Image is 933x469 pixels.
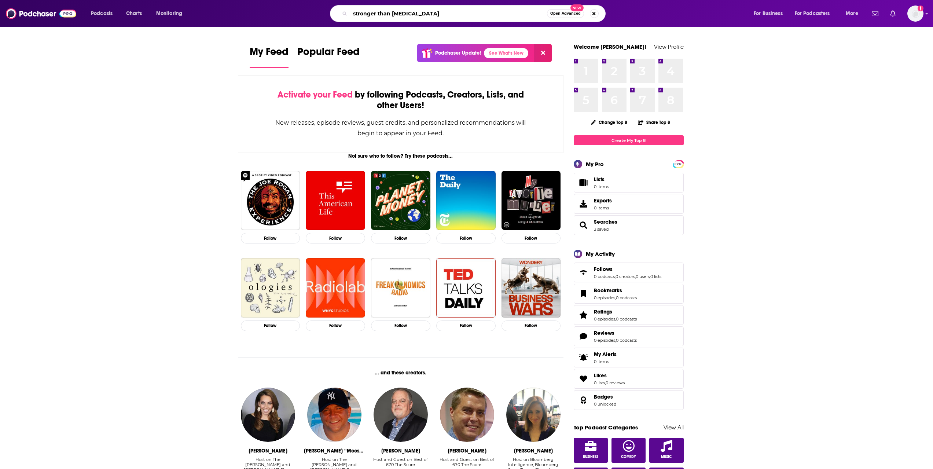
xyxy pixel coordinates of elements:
img: User Profile [907,6,923,22]
span: Exports [576,199,591,209]
button: Follow [371,320,430,331]
span: Logged in as mtraynor [907,6,923,22]
span: Exports [594,197,612,204]
div: by following Podcasts, Creators, Lists, and other Users! [275,89,527,111]
a: Popular Feed [297,45,360,68]
span: Ratings [574,305,684,325]
button: Follow [241,233,300,243]
img: TED Talks Daily [436,258,496,318]
a: Comedy [611,438,646,463]
a: Create My Top 8 [574,135,684,145]
a: Searches [576,220,591,230]
span: My Feed [250,45,289,62]
a: Ologies with Alie Ward [241,258,300,318]
span: Comedy [621,455,636,459]
a: 0 creators [616,274,635,279]
a: Planet Money [371,171,430,230]
a: Likes [594,372,625,379]
span: , [615,316,616,322]
a: Top Podcast Categories [574,424,638,431]
img: The Joe Rogan Experience [241,171,300,230]
span: , [615,338,616,343]
a: Show notifications dropdown [887,7,899,20]
a: 0 podcasts [594,274,615,279]
a: Badges [576,395,591,405]
button: Open AdvancedNew [547,9,584,18]
button: Show profile menu [907,6,923,22]
span: , [615,295,616,300]
span: Badges [574,390,684,410]
a: 0 users [636,274,650,279]
a: Bookmarks [594,287,637,294]
span: , [615,274,616,279]
img: Freakonomics Radio [371,258,430,318]
span: Likes [574,369,684,389]
span: Ratings [594,308,612,315]
img: Mike Mulligan [374,388,428,442]
button: Follow [241,320,300,331]
a: PRO [674,161,683,166]
a: 0 unlocked [594,402,616,407]
button: Follow [436,233,496,243]
span: , [605,380,606,385]
img: David Haugh [440,388,494,442]
span: Popular Feed [297,45,360,62]
a: Reviews [576,331,591,341]
a: My Feed [250,45,289,68]
a: 0 episodes [594,338,615,343]
span: For Podcasters [795,8,830,19]
a: Marc “Moose” Malusis [307,388,361,442]
div: Mike Mulligan [381,448,420,454]
a: Likes [576,374,591,384]
button: Follow [306,320,365,331]
a: Bookmarks [576,289,591,299]
a: 0 podcasts [616,295,637,300]
a: Business [574,438,608,463]
div: David Haugh [448,448,486,454]
a: Exports [574,194,684,214]
span: Lists [576,177,591,188]
a: View All [664,424,684,431]
span: Reviews [594,330,614,336]
span: Searches [594,219,617,225]
div: Lisa Abramowicz [514,448,553,454]
input: Search podcasts, credits, & more... [350,8,547,19]
a: 0 episodes [594,316,615,322]
div: Maggie Gray [249,448,287,454]
button: Follow [502,233,561,243]
a: See What's New [484,48,528,58]
a: Welcome [PERSON_NAME]! [574,43,646,50]
span: Podcasts [91,8,113,19]
img: The Daily [436,171,496,230]
a: 0 podcasts [616,316,637,322]
button: Share Top 8 [638,115,671,129]
span: New [570,4,584,11]
span: Charts [126,8,142,19]
span: My Alerts [594,351,617,358]
button: Follow [371,233,430,243]
span: Bookmarks [574,284,684,304]
span: 0 items [594,205,612,210]
a: Lists [574,173,684,193]
img: Radiolab [306,258,365,318]
span: 0 items [594,359,617,364]
img: My Favorite Murder with Karen Kilgariff and Georgia Hardstark [502,171,561,230]
svg: Add a profile image [918,6,923,11]
img: Business Wars [502,258,561,318]
p: Podchaser Update! [435,50,481,56]
span: Business [583,455,598,459]
button: Change Top 8 [587,118,632,127]
button: open menu [151,8,192,19]
div: Host and Guest on Best of 670 The Score [370,457,431,467]
img: Lisa Abramowicz [506,388,561,442]
a: Maggie Gray [241,388,295,442]
a: Reviews [594,330,637,336]
span: Follows [594,266,613,272]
